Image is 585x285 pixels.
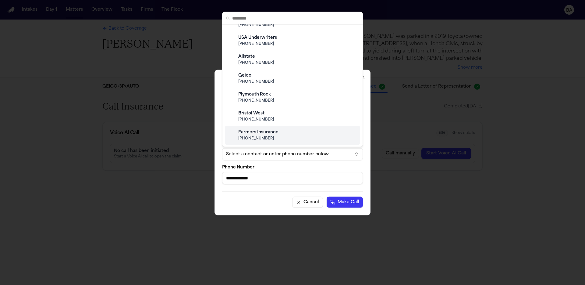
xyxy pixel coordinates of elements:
div: Plymouth Rock [238,92,356,98]
div: USA Underwriters [238,35,356,41]
span: [PHONE_NUMBER] [238,23,356,28]
div: Bristol West [238,111,356,117]
span: [PHONE_NUMBER] [238,99,356,103]
span: [PHONE_NUMBER] [238,80,356,85]
span: [PHONE_NUMBER] [238,42,356,47]
div: Farmers Insurance [238,130,356,136]
div: Geico [238,73,356,79]
span: [PHONE_NUMBER] [238,117,356,122]
div: Allstate [238,54,356,60]
span: [PHONE_NUMBER] [238,61,356,66]
span: [PHONE_NUMBER] [238,136,356,141]
div: Suggestions [222,25,363,147]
